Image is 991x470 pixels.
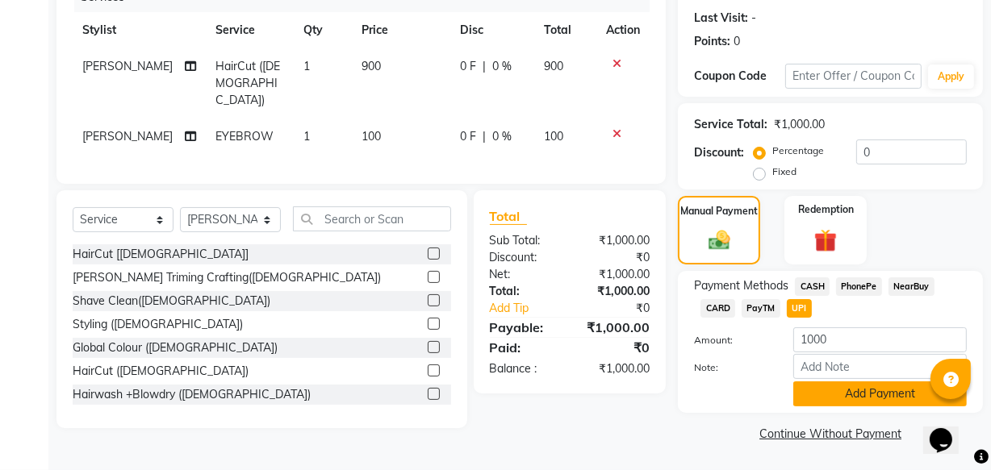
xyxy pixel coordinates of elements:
[928,64,974,89] button: Apply
[596,12,650,48] th: Action
[700,299,735,318] span: CARD
[570,249,662,266] div: ₹0
[889,277,935,296] span: NearBuy
[544,59,563,73] span: 900
[742,299,780,318] span: PayTM
[734,33,740,50] div: 0
[478,318,570,337] div: Payable:
[478,338,570,357] div: Paid:
[570,318,662,337] div: ₹1,000.00
[795,277,830,296] span: CASH
[206,12,293,48] th: Service
[836,277,882,296] span: PhonePe
[303,59,310,73] span: 1
[492,58,512,75] span: 0 %
[492,128,512,145] span: 0 %
[793,381,967,406] button: Add Payment
[73,339,278,356] div: Global Colour ([DEMOGRAPHIC_DATA])
[772,164,797,179] label: Fixed
[215,59,280,107] span: HairCut ([DEMOGRAPHIC_DATA])
[73,246,249,263] div: HairCut [[DEMOGRAPHIC_DATA]]
[362,59,381,73] span: 900
[73,363,249,380] div: HairCut ([DEMOGRAPHIC_DATA])
[694,33,730,50] div: Points:
[793,354,967,379] input: Add Note
[490,208,527,225] span: Total
[585,300,662,317] div: ₹0
[798,202,854,217] label: Redemption
[785,64,922,89] input: Enter Offer / Coupon Code
[73,316,243,333] div: Styling ([DEMOGRAPHIC_DATA])
[793,327,967,352] input: Amount
[73,12,206,48] th: Stylist
[362,129,381,143] span: 100
[460,128,476,145] span: 0 F
[570,232,662,249] div: ₹1,000.00
[73,269,381,286] div: [PERSON_NAME] Triming Crafting([DEMOGRAPHIC_DATA])
[478,249,570,266] div: Discount:
[751,10,756,27] div: -
[570,338,662,357] div: ₹0
[534,12,596,48] th: Total
[478,266,570,283] div: Net:
[681,426,980,443] a: Continue Without Payment
[807,227,844,255] img: _gift.svg
[680,204,758,218] label: Manual Payment
[772,143,824,158] label: Percentage
[215,129,274,143] span: EYEBROW
[694,116,767,133] div: Service Total:
[787,299,812,318] span: UPI
[294,12,352,48] th: Qty
[478,360,570,377] div: Balance :
[694,68,785,85] div: Coupon Code
[478,300,585,317] a: Add Tip
[923,406,975,454] iframe: chat widget
[702,228,737,253] img: _cash.svg
[352,12,451,48] th: Price
[460,58,476,75] span: 0 F
[570,266,662,283] div: ₹1,000.00
[544,129,563,143] span: 100
[483,128,486,145] span: |
[694,10,748,27] div: Last Visit:
[694,277,788,294] span: Payment Methods
[774,116,825,133] div: ₹1,000.00
[682,360,781,375] label: Note:
[82,59,173,73] span: [PERSON_NAME]
[570,360,662,377] div: ₹1,000.00
[570,283,662,300] div: ₹1,000.00
[303,129,310,143] span: 1
[82,129,173,143] span: [PERSON_NAME]
[73,293,270,310] div: Shave Clean([DEMOGRAPHIC_DATA])
[483,58,486,75] span: |
[73,386,311,403] div: Hairwash +Blowdry ([DEMOGRAPHIC_DATA])
[682,333,781,347] label: Amount:
[694,144,744,161] div: Discount:
[478,283,570,300] div: Total:
[293,206,451,231] input: Search or Scan
[478,232,570,249] div: Sub Total:
[450,12,534,48] th: Disc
